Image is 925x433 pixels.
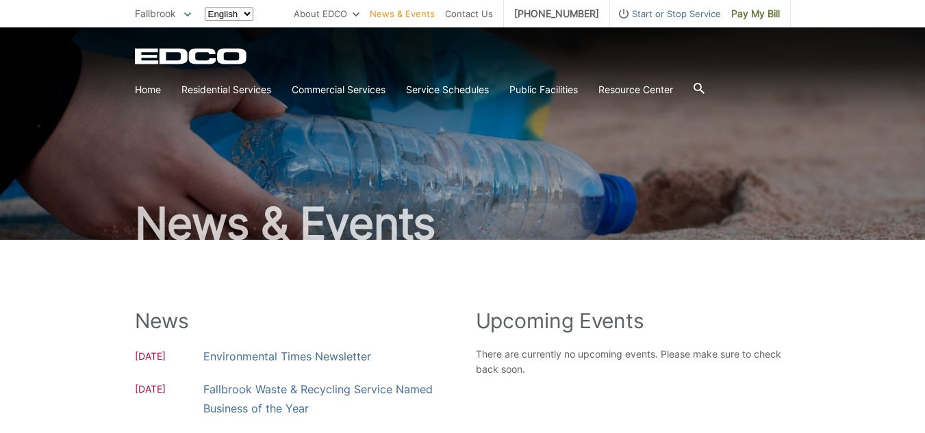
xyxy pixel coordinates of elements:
[135,308,450,333] h2: News
[135,48,249,64] a: EDCD logo. Return to the homepage.
[181,82,271,97] a: Residential Services
[476,347,791,377] p: There are currently no upcoming events. Please make sure to check back soon.
[406,82,489,97] a: Service Schedules
[203,380,450,418] a: Fallbrook Waste & Recycling Service Named Business of the Year
[476,308,791,333] h2: Upcoming Events
[294,6,359,21] a: About EDCO
[135,349,203,366] span: [DATE]
[292,82,385,97] a: Commercial Services
[135,8,176,19] span: Fallbrook
[205,8,253,21] select: Select a language
[598,82,673,97] a: Resource Center
[203,347,371,366] a: Environmental Times Newsletter
[731,6,780,21] span: Pay My Bill
[135,382,203,418] span: [DATE]
[135,82,161,97] a: Home
[509,82,578,97] a: Public Facilities
[135,201,791,245] h1: News & Events
[445,6,493,21] a: Contact Us
[370,6,435,21] a: News & Events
